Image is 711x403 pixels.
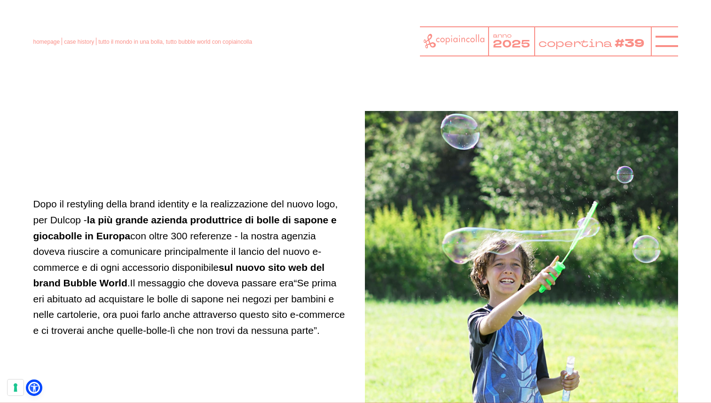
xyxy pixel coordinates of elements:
[33,262,324,289] strong: sul nuovo sito web del brand Bubble World
[97,55,105,62] img: tab_keywords_by_traffic_grey.svg
[33,277,345,336] span: Il messaggio che doveva passare era
[24,24,134,32] div: [PERSON_NAME]: [DOMAIN_NAME]
[15,15,23,23] img: logo_orange.svg
[50,55,72,62] div: Dominio
[538,36,614,50] tspan: copertina
[64,39,94,45] a: case history
[33,214,336,241] strong: la più grande azienda produttrice di bolle di sapone e giocabolle in Europa
[26,15,46,23] div: v 4.0.25
[493,32,512,40] tspan: anno
[33,198,345,336] span: Dopo il restyling della brand identity e la realizzazione del nuovo logo, per Dulcop - con oltre ...
[28,382,40,394] a: Open Accessibility Menu
[616,35,647,52] tspan: #39
[33,277,345,336] span: “Se prima eri abituato ad acquistare le bolle di sapone nei negozi per bambini e nelle cartolerie...
[8,379,24,395] button: Le tue preferenze relative al consenso per le tecnologie di tracciamento
[33,39,60,45] a: homepage
[39,55,47,62] img: tab_domain_overview_orange.svg
[108,55,153,62] div: Keyword (traffico)
[98,39,252,45] span: tutto il mondo in una bolla, tutto bubble world con copiaincolla
[493,37,530,51] tspan: 2025
[15,24,23,32] img: website_grey.svg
